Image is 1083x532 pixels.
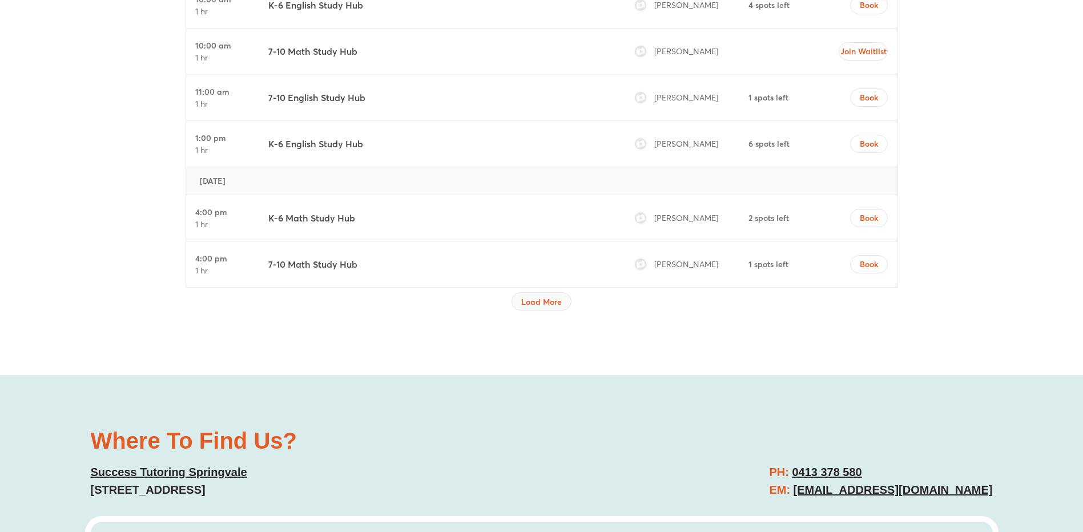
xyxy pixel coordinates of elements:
a: [EMAIL_ADDRESS][DOMAIN_NAME] [794,483,993,496]
span: EM: [769,483,790,496]
a: 0413 378 580 [792,466,861,478]
u: Success Tutoring Springvale [91,466,247,478]
a: Success Tutoring Springvale[STREET_ADDRESS] [91,466,247,496]
h2: Where To Find Us? [91,429,530,452]
iframe: Chat Widget [893,403,1083,532]
span: PH: [769,466,788,478]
